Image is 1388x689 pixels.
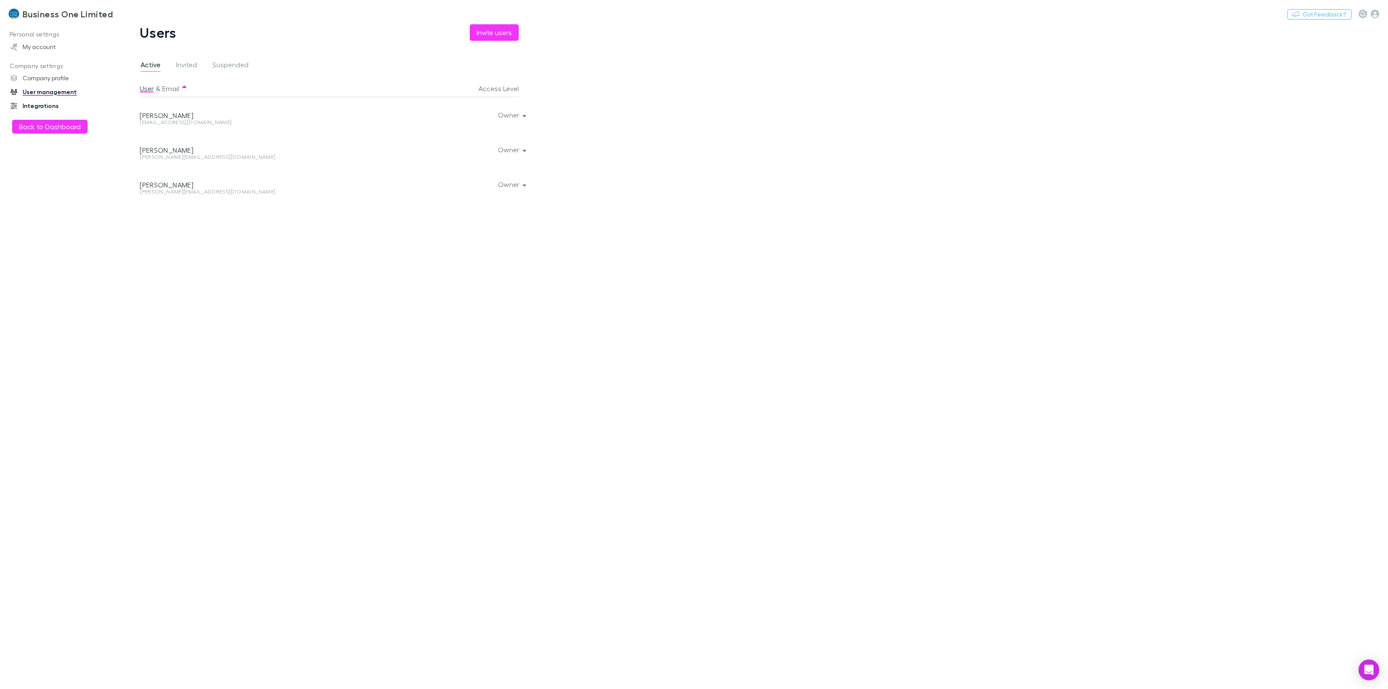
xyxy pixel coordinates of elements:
[140,146,380,154] div: [PERSON_NAME]
[213,60,249,72] span: Suspended
[2,85,125,99] a: User management
[140,80,154,97] button: User
[3,3,118,24] a: Business One Limited
[1359,659,1379,680] div: Open Intercom Messenger
[140,180,380,189] div: [PERSON_NAME]
[491,109,532,121] button: Owner
[478,80,529,97] button: Access Level
[491,144,532,156] button: Owner
[176,60,197,72] span: Invited
[140,120,380,125] div: [EMAIL_ADDRESS][DOMAIN_NAME]
[140,189,380,194] div: [PERSON_NAME][EMAIL_ADDRESS][DOMAIN_NAME]
[141,60,160,72] span: Active
[162,80,179,97] button: Email
[470,24,519,41] button: Invite users
[140,111,380,120] div: [PERSON_NAME]
[9,9,19,19] img: Business One Limited's Logo
[23,9,113,19] h3: Business One Limited
[2,40,125,54] a: My account
[140,80,380,97] div: &
[1287,9,1352,20] button: Got Feedback?
[2,29,125,40] p: Personal settings
[140,24,177,41] h1: Users
[12,120,88,134] button: Back to Dashboard
[491,178,532,190] button: Owner
[2,61,125,72] p: Company settings
[2,71,125,85] a: Company profile
[2,99,125,113] a: Integrations
[140,154,380,160] div: [PERSON_NAME][EMAIL_ADDRESS][DOMAIN_NAME]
